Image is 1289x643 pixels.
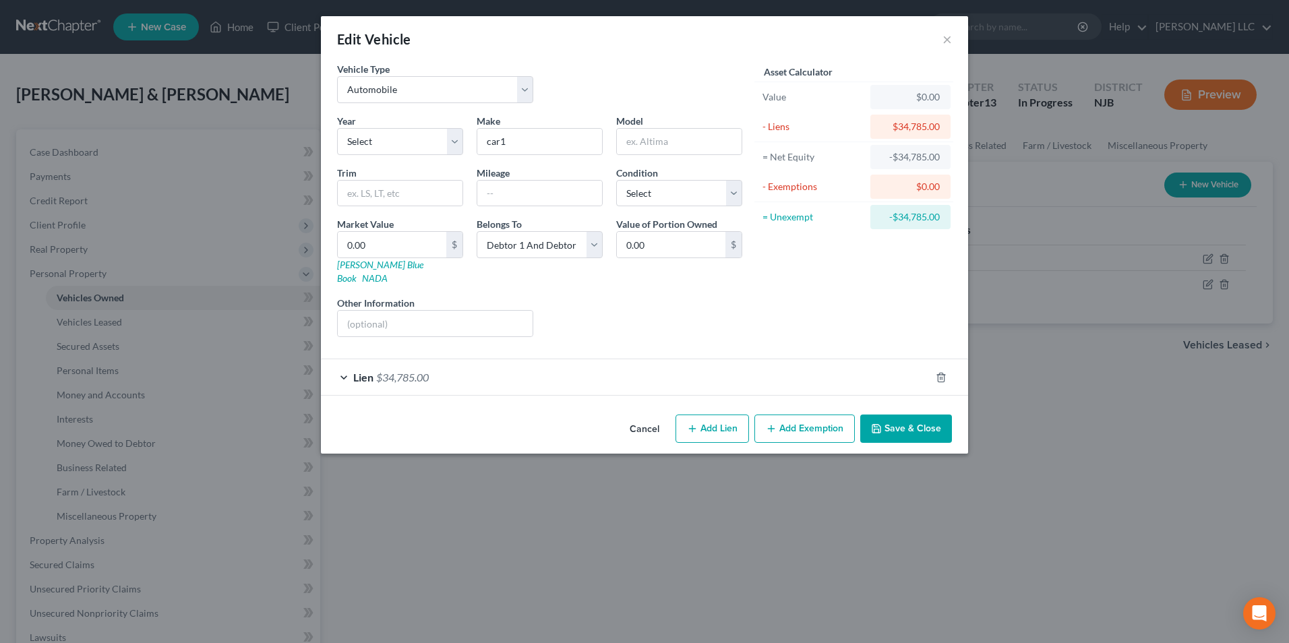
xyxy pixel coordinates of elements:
span: Make [477,115,500,127]
div: $0.00 [881,90,940,104]
label: Other Information [337,296,415,310]
div: = Unexempt [762,210,864,224]
label: Year [337,114,356,128]
label: Value of Portion Owned [616,217,717,231]
label: Market Value [337,217,394,231]
a: NADA [362,272,388,284]
label: Condition [616,166,658,180]
span: Lien [353,371,373,384]
div: -$34,785.00 [881,210,940,224]
button: Add Exemption [754,415,855,443]
label: Trim [337,166,357,180]
button: Cancel [619,416,670,443]
input: ex. Altima [617,129,742,154]
button: Save & Close [860,415,952,443]
div: Open Intercom Messenger [1243,597,1276,630]
input: (optional) [338,311,533,336]
span: $34,785.00 [376,371,429,384]
button: Add Lien [676,415,749,443]
div: $34,785.00 [881,120,940,133]
div: Value [762,90,864,104]
div: $0.00 [881,180,940,193]
span: Belongs To [477,218,522,230]
div: -$34,785.00 [881,150,940,164]
input: 0.00 [338,232,446,257]
label: Vehicle Type [337,62,390,76]
a: [PERSON_NAME] Blue Book [337,259,423,284]
input: ex. Nissan [477,129,602,154]
div: = Net Equity [762,150,864,164]
div: Edit Vehicle [337,30,411,49]
label: Asset Calculator [764,65,833,79]
div: $ [446,232,462,257]
label: Mileage [477,166,510,180]
div: - Exemptions [762,180,864,193]
div: $ [725,232,742,257]
input: ex. LS, LT, etc [338,181,462,206]
div: - Liens [762,120,864,133]
label: Model [616,114,643,128]
button: × [942,31,952,47]
input: 0.00 [617,232,725,257]
input: -- [477,181,602,206]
